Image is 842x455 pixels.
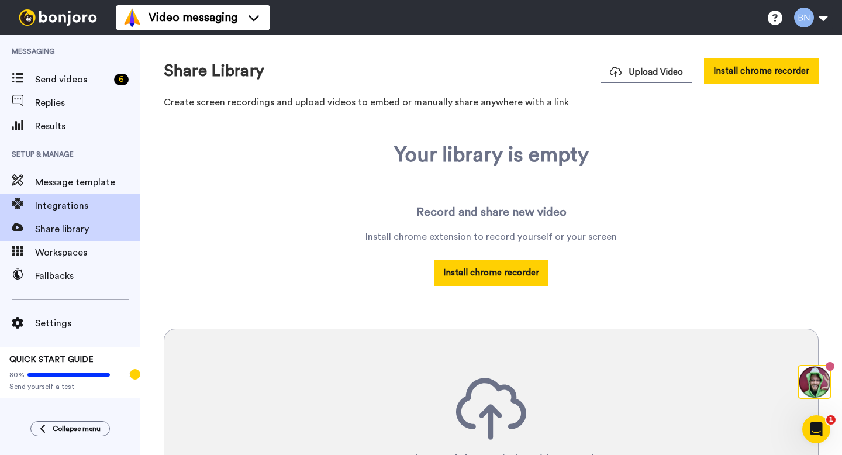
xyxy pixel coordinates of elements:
span: Message template [35,175,140,189]
span: Share library [35,222,140,236]
span: 1 [826,415,836,425]
p: Create screen recordings and upload videos to embed or manually share anywhere with a link [164,95,819,109]
span: Video messaging [149,9,237,26]
span: Upload Video [610,66,683,78]
button: Install chrome recorder [434,260,548,285]
span: Replies [35,96,140,110]
span: Fallbacks [35,269,140,283]
span: QUICK START GUIDE [9,356,94,364]
span: Collapse menu [53,424,101,433]
div: Record and share new video [416,204,567,220]
span: 80% [9,370,25,380]
span: Integrations [35,199,140,213]
img: vm-color.svg [123,8,142,27]
img: 3183ab3e-59ed-45f6-af1c-10226f767056-1659068401.jpg [1,2,33,34]
div: Tooltip anchor [130,369,140,380]
span: Results [35,119,140,133]
button: Upload Video [601,60,692,83]
h1: Share Library [164,62,264,80]
div: Install chrome extension to record yourself or your screen [365,230,617,244]
span: Workspaces [35,246,140,260]
span: Send yourself a test [9,382,131,391]
div: 6 [114,74,129,85]
img: bj-logo-header-white.svg [14,9,102,26]
span: Send videos [35,73,109,87]
div: Your library is empty [394,143,589,167]
span: Settings [35,316,140,330]
button: Install chrome recorder [704,58,819,84]
button: Collapse menu [30,421,110,436]
iframe: Intercom live chat [802,415,830,443]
